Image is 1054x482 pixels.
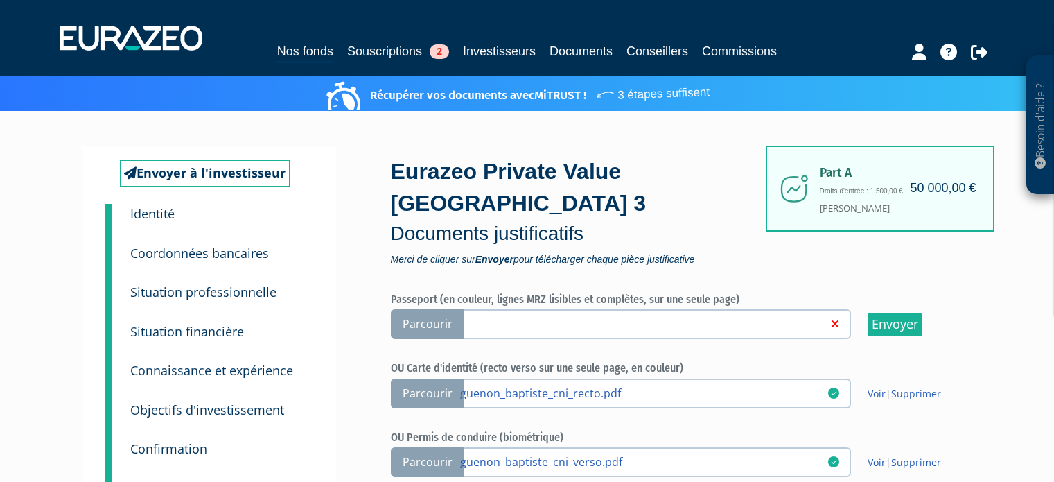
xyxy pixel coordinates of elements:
small: Objectifs d'investissement [130,402,284,418]
a: Investisseurs [463,42,536,61]
small: Situation professionnelle [130,284,276,300]
a: Souscriptions2 [347,42,449,61]
span: Parcourir [391,447,464,477]
a: MiTRUST ! [534,88,586,103]
small: Identité [130,205,175,222]
a: 2 [105,225,112,268]
a: 1 [105,204,112,232]
a: 4 [105,303,112,346]
p: Récupérer vos documents avec [330,80,710,104]
div: Eurazeo Private Value [GEOGRAPHIC_DATA] 3 [391,156,772,264]
a: 6 [105,381,112,424]
a: 7 [105,420,112,463]
h6: Passeport (en couleur, lignes MRZ lisibles et complètes, sur une seule page) [391,293,966,306]
a: Voir [868,387,886,400]
a: guenon_baptiste_cni_recto.pdf [460,386,828,399]
a: Envoyer à l'investisseur [120,160,290,187]
small: Confirmation [130,440,207,457]
a: Supprimer [891,456,941,469]
i: 10/09/2025 13:58 [828,456,839,467]
p: Documents justificatifs [391,220,772,248]
input: Envoyer [868,313,922,336]
a: 5 [105,342,112,385]
a: Nos fonds [277,42,333,63]
small: Coordonnées bancaires [130,245,269,261]
span: 3 étapes suffisent [595,76,710,105]
a: Documents [550,42,613,61]
span: | [868,387,941,401]
span: 2 [430,44,449,59]
a: Supprimer [891,387,941,400]
span: Parcourir [391,309,464,339]
a: 3 [105,264,112,307]
h6: OU Carte d'identité (recto verso sur une seule page, en couleur) [391,362,966,375]
a: Voir [868,456,886,469]
img: 1732889491-logotype_eurazeo_blanc_rvb.png [60,26,202,51]
h6: OU Permis de conduire (biométrique) [391,431,966,444]
a: guenon_baptiste_cni_verso.pdf [460,454,828,468]
small: Connaissance et expérience [130,362,293,379]
small: Situation financière [130,323,244,340]
p: Besoin d'aide ? [1033,63,1048,188]
i: 10/09/2025 13:57 [828,388,839,399]
span: Parcourir [391,379,464,408]
a: Conseillers [626,42,688,61]
strong: Envoyer [475,254,513,265]
span: Merci de cliquer sur pour télécharger chaque pièce justificative [391,255,772,264]
span: | [868,456,941,470]
a: Commissions [702,42,777,61]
